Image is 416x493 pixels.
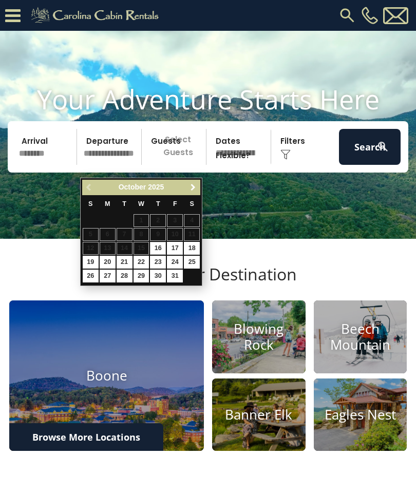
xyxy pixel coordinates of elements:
h4: Eagles Nest [314,407,407,423]
a: 30 [150,270,166,282]
a: [PHONE_NUMBER] [359,7,381,24]
a: 16 [150,242,166,255]
a: 26 [83,270,99,282]
a: 21 [117,256,133,269]
span: Next [189,183,197,192]
a: Browse More Locations [9,423,163,451]
a: 20 [100,256,116,269]
a: 19 [83,256,99,269]
span: Sunday [88,200,92,207]
a: 29 [134,270,149,282]
img: filter--v1.png [280,149,291,160]
a: 22 [134,256,149,269]
a: 24 [167,256,183,269]
a: 23 [150,256,166,269]
span: October [119,183,146,191]
h3: Select Your Destination [8,264,408,300]
h4: Beech Mountain [314,321,407,353]
a: 31 [167,270,183,282]
h4: Blowing Rock [212,321,306,353]
a: 18 [184,242,200,255]
a: 17 [167,242,183,255]
img: search-regular-white.png [376,140,389,153]
a: 28 [117,270,133,282]
button: Search [339,129,401,165]
img: search-regular.svg [338,6,356,25]
span: Tuesday [122,200,126,207]
span: Monday [105,200,110,207]
a: Boone [9,300,204,451]
a: Next [186,181,199,194]
a: Banner Elk [212,378,306,451]
a: 25 [184,256,200,269]
p: Select Guests [145,129,206,165]
h1: Your Adventure Starts Here [8,83,408,115]
span: Wednesday [138,200,144,207]
a: Beech Mountain [314,300,407,373]
a: Eagles Nest [314,378,407,451]
h4: Banner Elk [212,407,306,423]
img: Khaki-logo.png [26,5,167,26]
span: Friday [173,200,177,207]
span: Saturday [190,200,194,207]
h4: Boone [9,368,204,384]
a: Blowing Rock [212,300,306,373]
span: 2025 [148,183,164,191]
a: 27 [100,270,116,282]
span: Thursday [156,200,160,207]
